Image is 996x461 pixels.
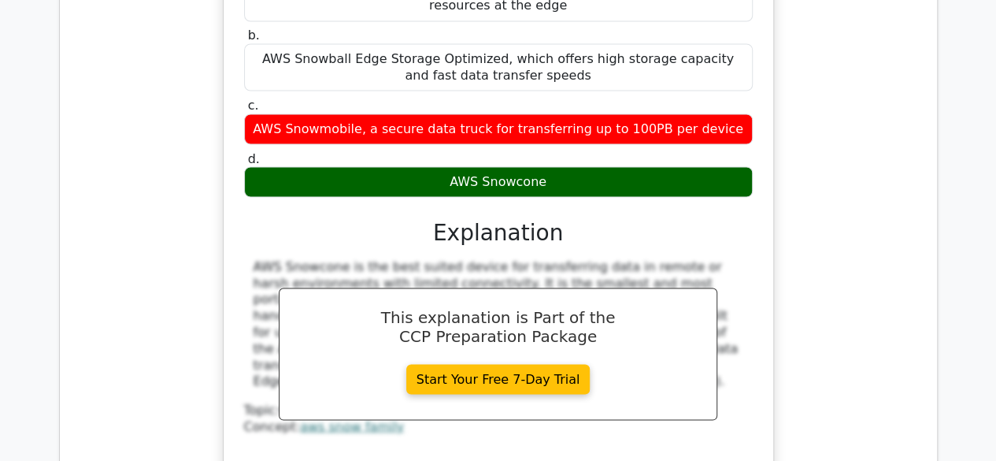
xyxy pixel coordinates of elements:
[244,113,753,144] div: AWS Snowmobile, a secure data truck for transferring up to 100PB per device
[248,151,260,165] span: d.
[244,43,753,91] div: AWS Snowball Edge Storage Optimized, which offers high storage capacity and fast data transfer sp...
[248,28,260,43] span: b.
[244,166,753,197] div: AWS Snowcone
[254,258,743,389] div: AWS Snowcone is the best suited device for transferring data in remote or harsh environments with...
[248,97,259,112] span: c.
[244,418,753,435] div: Concept:
[300,418,404,433] a: aws snow family
[244,402,753,418] div: Topic:
[254,219,743,246] h3: Explanation
[406,364,591,394] a: Start Your Free 7-Day Trial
